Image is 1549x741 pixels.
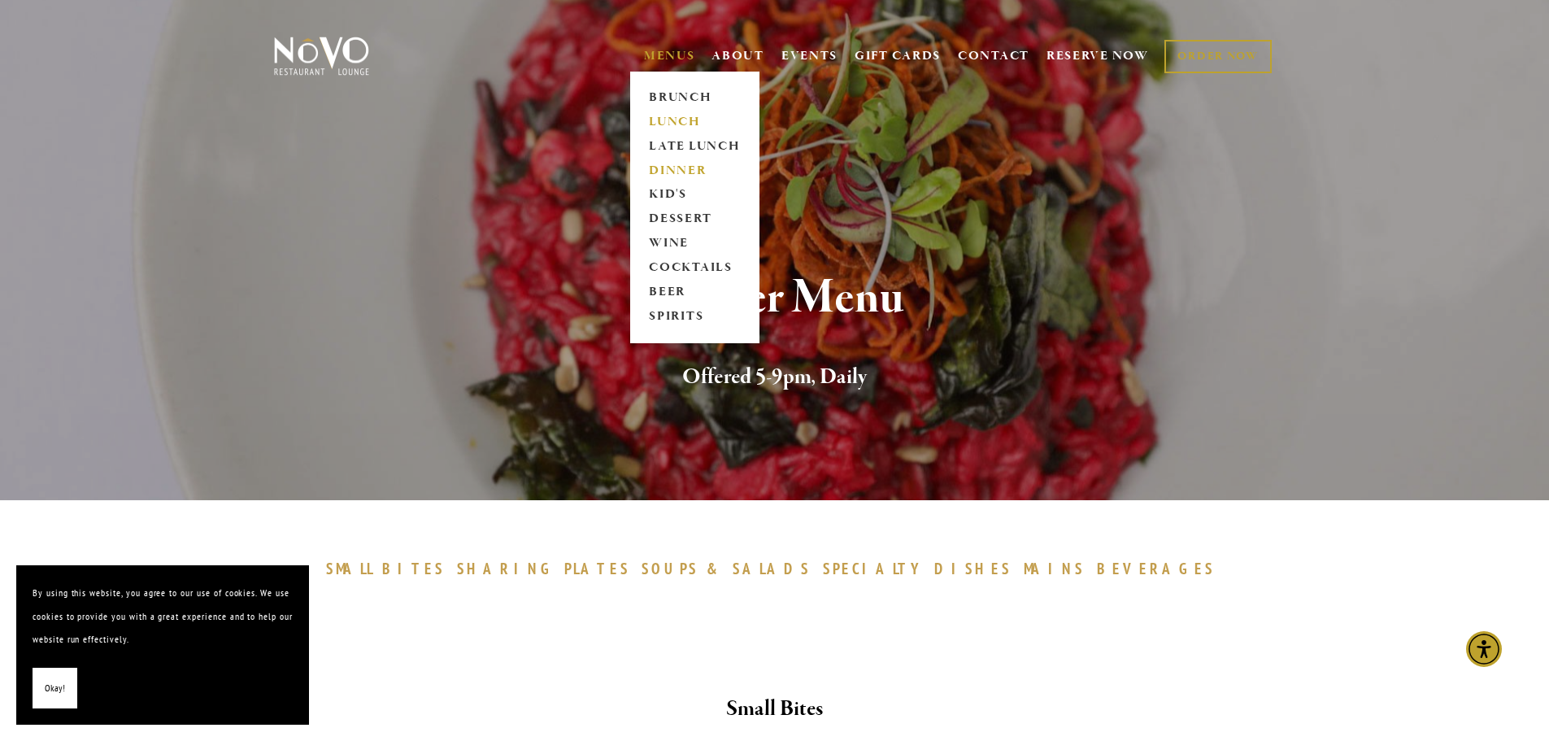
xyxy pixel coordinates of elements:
a: KID'S [644,183,746,207]
a: BEER [644,281,746,305]
a: SOUPS&SALADS [642,559,818,578]
a: RESERVE NOW [1046,41,1149,72]
a: BRUNCH [644,85,746,110]
a: LUNCH [644,110,746,134]
a: ORDER NOW [1164,40,1271,73]
a: SMALLBITES [326,559,454,578]
a: DESSERT [644,207,746,232]
strong: Small Bites [726,695,823,723]
span: BITES [382,559,445,578]
h1: Dinner Menu [301,272,1249,325]
a: SPIRITS [644,305,746,329]
p: By using this website, you agree to our use of cookies. We use cookies to provide you with a grea... [33,582,293,652]
span: SPECIALTY [823,559,927,578]
span: SMALL [326,559,375,578]
a: MENUS [644,48,695,64]
a: COCKTAILS [644,256,746,281]
h2: Offered 5-9pm, Daily [301,360,1249,394]
div: Accessibility Menu [1466,631,1502,667]
img: Novo Restaurant &amp; Lounge [271,36,372,76]
a: SHARINGPLATES [457,559,637,578]
a: LATE LUNCH [644,134,746,159]
span: BEVERAGES [1097,559,1216,578]
span: DISHES [934,559,1012,578]
a: SPECIALTYDISHES [823,559,1020,578]
span: PLATES [564,559,630,578]
a: GIFT CARDS [855,41,941,72]
button: Okay! [33,668,77,709]
a: ABOUT [711,48,764,64]
span: & [707,559,724,578]
a: WINE [644,232,746,256]
span: MAINS [1024,559,1085,578]
a: EVENTS [781,48,838,64]
a: DINNER [644,159,746,183]
a: BEVERAGES [1097,559,1224,578]
span: SHARING [457,559,556,578]
section: Cookie banner [16,565,309,725]
a: CONTACT [958,41,1029,72]
span: SOUPS [642,559,698,578]
a: MAINS [1024,559,1093,578]
span: Okay! [45,677,65,700]
span: SALADS [733,559,811,578]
